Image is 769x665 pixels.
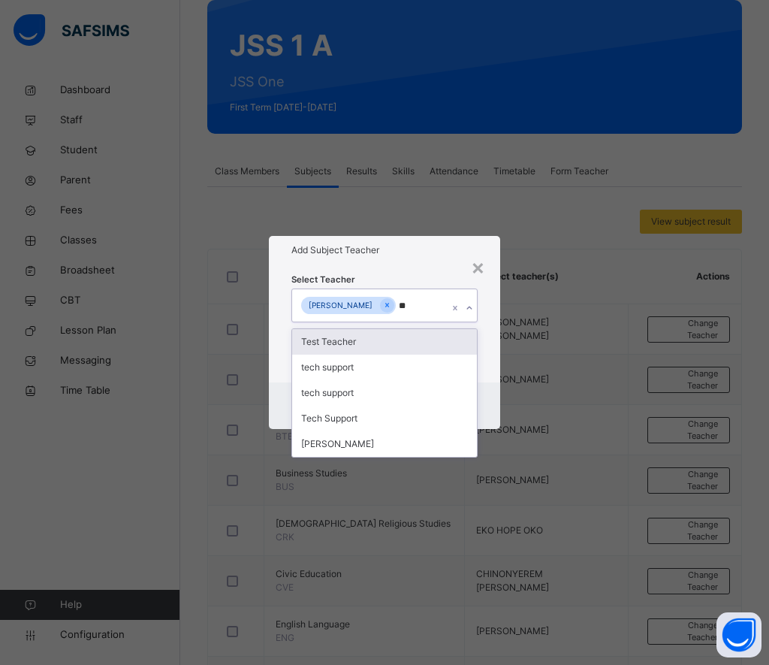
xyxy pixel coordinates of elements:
[291,243,477,257] h1: Add Subject Teacher
[291,274,355,286] span: Select Teacher
[471,251,485,283] div: ×
[292,355,476,380] div: tech support
[292,329,476,355] div: Test Teacher
[292,431,476,457] div: [PERSON_NAME]
[292,380,476,406] div: tech support
[716,612,761,657] button: Open asap
[301,297,380,314] div: [PERSON_NAME]
[292,406,476,431] div: Tech Support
